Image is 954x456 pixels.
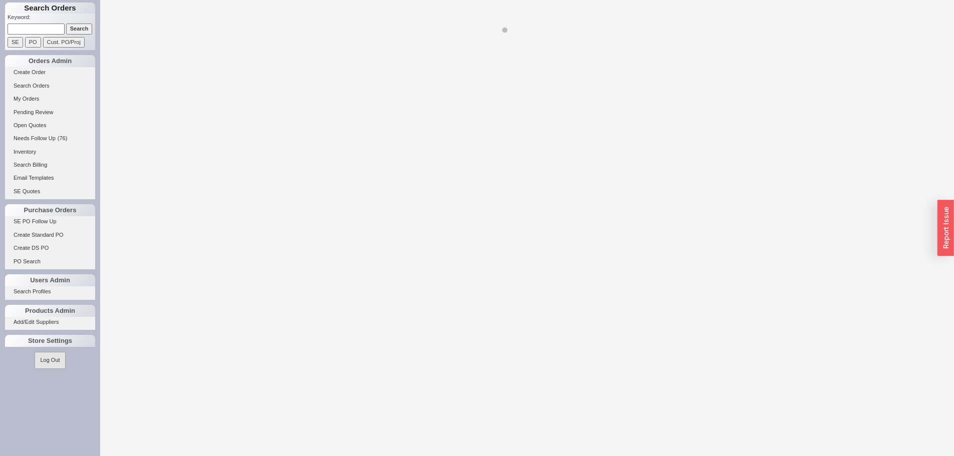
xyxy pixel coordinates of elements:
div: Purchase Orders [5,204,95,216]
a: PO Search [5,256,95,267]
h1: Search Orders [5,3,95,14]
span: Needs Follow Up [14,135,56,141]
a: My Orders [5,94,95,104]
a: Email Templates [5,173,95,183]
a: Search Billing [5,160,95,170]
a: Add/Edit Suppliers [5,317,95,327]
p: Keyword: [8,14,95,24]
input: Search [66,24,93,34]
input: SE [8,37,23,48]
a: Search Profiles [5,286,95,297]
a: Search Orders [5,81,95,91]
div: Products Admin [5,305,95,317]
button: Log Out [35,352,65,368]
div: Orders Admin [5,55,95,67]
input: PO [25,37,41,48]
a: Needs Follow Up(76) [5,133,95,144]
a: Open Quotes [5,120,95,131]
input: Cust. PO/Proj [43,37,85,48]
a: Pending Review [5,107,95,118]
div: Store Settings [5,335,95,347]
span: ( 76 ) [58,135,68,141]
a: Create DS PO [5,243,95,253]
div: Users Admin [5,274,95,286]
a: Inventory [5,147,95,157]
span: Pending Review [14,109,54,115]
a: Create Order [5,67,95,78]
a: SE Quotes [5,186,95,197]
a: SE PO Follow Up [5,216,95,227]
a: Create Standard PO [5,230,95,240]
